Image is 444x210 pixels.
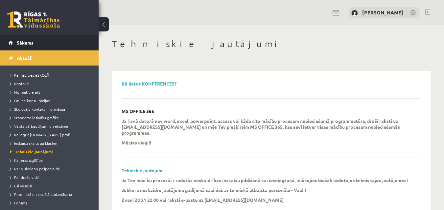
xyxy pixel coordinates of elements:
[10,174,92,180] a: Par drošu vidi!
[10,98,50,103] span: Online konsultācijas
[10,149,53,154] span: Tehniskie jautājumi
[10,123,92,129] a: Valsts pārbaudījumi un eksāmeni
[10,140,92,146] a: Ieskaišu skaits pa klasēm
[10,115,58,120] span: Standarta ieskaišu grafiks
[10,89,92,95] a: Normatīvie akti
[10,124,72,129] span: Valsts pārbaudījumi un eksāmeni
[10,81,92,86] a: Kontakti
[10,106,92,112] a: Skolotāju kontaktinformācija
[10,183,92,189] a: Esi vesels!
[17,40,34,46] span: Sākums
[9,50,90,66] a: Aktuāli
[122,81,176,86] a: Kā lietot KONFERENCES?
[122,140,151,145] p: Mācies viegli!
[7,11,60,28] a: Rīgas 1. Tālmācības vidusskola
[10,106,65,112] span: Skolotāju kontaktinformācija
[362,9,403,16] a: [PERSON_NAME]
[10,98,92,104] a: Online konsultācijas
[9,35,90,50] a: Sākums
[10,115,92,121] a: Standarta ieskaišu grafiks
[351,10,358,16] img: Vadims Kozlovskis
[10,89,41,95] span: Normatīvie akti
[10,81,29,86] span: Kontakti
[10,72,92,78] a: Kā mācīties eSKOLĀ
[10,175,39,180] span: Par drošu vidi!
[122,118,411,136] p: Ja Tavā datorā nav word, excel, powerpoint, access vai kāda cita mācību procesam nepieciešamā pro...
[10,191,92,197] a: Pilsoniskā un sociālā audzināšana
[17,55,33,61] span: Aktuāli
[112,38,431,49] h1: Tehniskie jautājumi
[10,72,49,78] span: Kā mācīties eSKOLĀ
[122,197,284,203] strong: Zvani 20 21 22 00 vai raksti e-pastu uz [EMAIL_ADDRESS][DOMAIN_NAME]
[10,192,72,197] span: Pilsoniskā un sociālā audzināšana
[10,200,92,206] a: Forums
[10,141,57,146] span: Ieskaišu skaits pa klasēm
[10,157,92,163] a: Karjeras izglītība
[10,166,92,172] a: R1TV skolēnu pašpārvalde
[122,108,154,114] p: MS OFFICE 365
[122,177,408,183] p: Ja Tev mācību procesā ir radušās neskaidrības ieskaišu pildīšanā vai iesniegšanā, ielūkojies biež...
[10,132,92,138] a: Kā iegūt [DOMAIN_NAME] prof
[10,158,43,163] span: Karjeras izglītība
[10,200,27,205] span: Forums
[10,149,92,155] a: Tehniskie jautājumi
[122,187,306,193] p: Jebkuru neskaidru jautājumu gadījumā sazinies ar tehniskā atbalsta personālu - Valdi!
[10,183,32,188] span: Esi vesels!
[122,167,164,173] a: Tehniskie jautājumi
[10,166,60,171] span: R1TV skolēnu pašpārvalde
[10,132,70,137] span: Kā iegūt [DOMAIN_NAME] prof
